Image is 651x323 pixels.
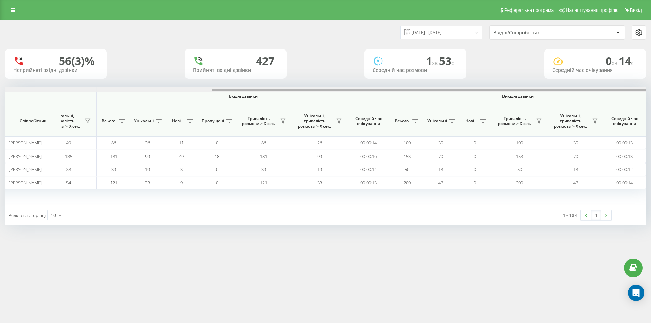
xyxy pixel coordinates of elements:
[493,30,574,36] div: Відділ/Співробітник
[573,153,578,159] span: 70
[438,166,443,173] span: 18
[216,180,218,186] span: 0
[65,153,72,159] span: 135
[216,140,218,146] span: 0
[145,153,150,159] span: 99
[438,180,443,186] span: 47
[66,166,71,173] span: 28
[9,166,42,173] span: [PERSON_NAME]
[202,118,224,124] span: Пропущені
[516,153,523,159] span: 153
[180,180,183,186] span: 9
[439,54,454,68] span: 53
[44,113,83,129] span: Унікальні, тривалість розмови > Х сек.
[261,140,266,146] span: 86
[348,163,390,176] td: 00:00:14
[573,140,578,146] span: 35
[517,166,522,173] span: 50
[348,176,390,189] td: 00:00:13
[630,7,642,13] span: Вихід
[216,166,218,173] span: 0
[373,67,458,73] div: Середній час розмови
[348,149,390,163] td: 00:00:16
[145,166,150,173] span: 19
[66,180,71,186] span: 54
[438,140,443,146] span: 35
[604,136,646,149] td: 00:00:13
[100,118,117,124] span: Всього
[134,118,154,124] span: Унікальні
[260,153,267,159] span: 181
[432,59,439,67] span: хв
[111,166,116,173] span: 39
[317,140,322,146] span: 26
[9,153,42,159] span: [PERSON_NAME]
[552,67,638,73] div: Середній час очікування
[427,118,447,124] span: Унікальні
[403,140,411,146] span: 100
[604,149,646,163] td: 00:00:13
[239,116,278,126] span: Тривалість розмови > Х сек.
[256,55,274,67] div: 427
[426,54,439,68] span: 1
[405,166,409,173] span: 50
[619,54,634,68] span: 14
[631,59,634,67] span: c
[168,118,185,124] span: Нові
[261,166,266,173] span: 39
[604,176,646,189] td: 00:00:14
[495,116,534,126] span: Тривалість розмови > Х сек.
[451,59,454,67] span: c
[145,140,150,146] span: 26
[566,7,618,13] span: Налаштування профілю
[180,166,183,173] span: 3
[13,67,99,73] div: Неприйняті вхідні дзвінки
[317,180,322,186] span: 33
[51,212,56,219] div: 10
[474,153,476,159] span: 0
[9,180,42,186] span: [PERSON_NAME]
[563,211,577,218] div: 1 - 4 з 4
[260,180,267,186] span: 121
[193,67,278,73] div: Прийняті вхідні дзвінки
[606,54,619,68] span: 0
[474,180,476,186] span: 0
[504,7,554,13] span: Реферальна програма
[393,118,410,124] span: Всього
[295,113,334,129] span: Унікальні, тривалість розмови > Х сек.
[612,59,619,67] span: хв
[353,116,384,126] span: Середній час очікування
[66,140,71,146] span: 49
[9,140,42,146] span: [PERSON_NAME]
[403,180,411,186] span: 200
[114,94,372,99] span: Вхідні дзвінки
[628,285,644,301] div: Open Intercom Messenger
[145,180,150,186] span: 33
[474,166,476,173] span: 0
[604,163,646,176] td: 00:00:12
[573,166,578,173] span: 18
[215,153,219,159] span: 18
[179,153,184,159] span: 49
[110,153,117,159] span: 181
[516,180,523,186] span: 200
[403,153,411,159] span: 153
[348,136,390,149] td: 00:00:14
[317,153,322,159] span: 99
[179,140,184,146] span: 11
[59,55,95,67] div: 56 (3)%
[111,140,116,146] span: 86
[461,118,478,124] span: Нові
[11,118,55,124] span: Співробітник
[609,116,640,126] span: Середній час очікування
[8,212,46,218] span: Рядків на сторінці
[110,180,117,186] span: 121
[438,153,443,159] span: 70
[406,94,630,99] span: Вихідні дзвінки
[317,166,322,173] span: 19
[551,113,590,129] span: Унікальні, тривалість розмови > Х сек.
[516,140,523,146] span: 100
[573,180,578,186] span: 47
[474,140,476,146] span: 0
[591,210,601,220] a: 1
